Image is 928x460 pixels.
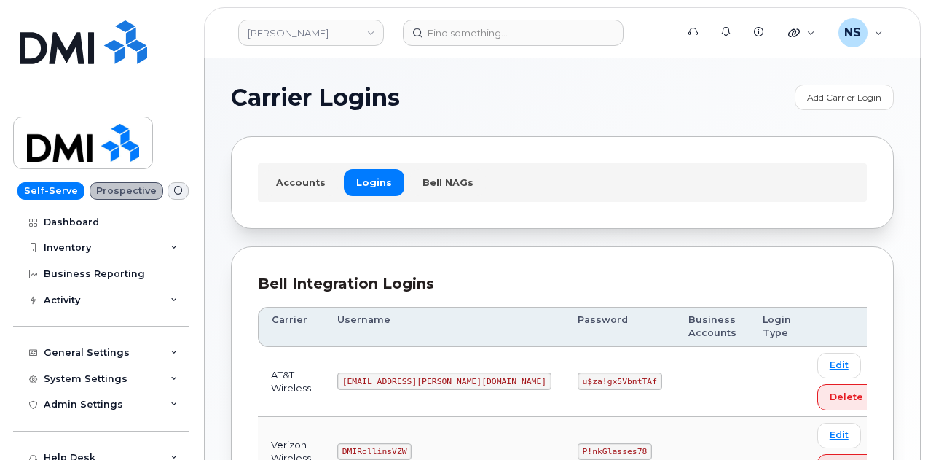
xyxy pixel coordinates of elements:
[410,169,486,195] a: Bell NAGs
[258,347,324,417] td: AT&T Wireless
[337,373,551,390] code: [EMAIL_ADDRESS][PERSON_NAME][DOMAIN_NAME]
[675,307,750,347] th: Business Accounts
[231,87,400,109] span: Carrier Logins
[750,307,804,347] th: Login Type
[830,390,863,404] span: Delete
[258,273,867,295] div: Bell Integration Logins
[817,384,876,410] button: Delete
[258,307,324,347] th: Carrier
[795,85,894,110] a: Add Carrier Login
[565,307,675,347] th: Password
[344,169,404,195] a: Logins
[264,169,338,195] a: Accounts
[817,353,861,378] a: Edit
[324,307,565,347] th: Username
[578,373,662,390] code: u$za!gx5VbntTAf
[817,423,861,448] a: Edit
